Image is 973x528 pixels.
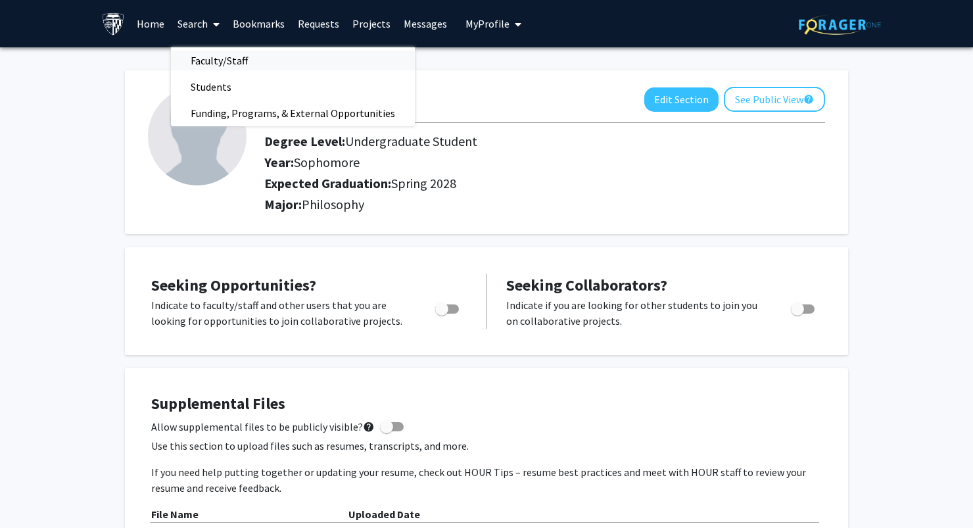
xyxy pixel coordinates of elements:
[130,1,171,47] a: Home
[302,196,364,212] span: Philosophy
[171,77,415,97] a: Students
[506,275,667,295] span: Seeking Collaborators?
[264,176,804,191] h2: Expected Graduation:
[151,275,316,295] span: Seeking Opportunities?
[171,100,415,126] span: Funding, Programs, & External Opportunities
[148,87,247,185] img: Profile Picture
[171,1,226,47] a: Search
[724,87,825,112] button: See Public View
[799,14,881,35] img: ForagerOne Logo
[151,508,199,521] b: File Name
[171,51,415,70] a: Faculty/Staff
[397,1,454,47] a: Messages
[506,297,766,329] p: Indicate if you are looking for other students to join you on collaborative projects.
[291,1,346,47] a: Requests
[391,175,456,191] span: Spring 2028
[803,91,814,107] mat-icon: help
[264,133,804,149] h2: Degree Level:
[171,74,251,100] span: Students
[10,469,56,518] iframe: Chat
[151,419,375,435] span: Allow supplemental files to be publicly visible?
[151,395,822,414] h4: Supplemental Files
[345,133,477,149] span: Undergraduate Student
[151,297,410,329] p: Indicate to faculty/staff and other users that you are looking for opportunities to join collabor...
[171,47,268,74] span: Faculty/Staff
[786,297,822,317] div: Toggle
[363,419,375,435] mat-icon: help
[294,154,360,170] span: Sophomore
[465,17,510,30] span: My Profile
[644,87,719,112] button: Edit Section
[430,297,466,317] div: Toggle
[264,197,825,212] h2: Major:
[102,12,125,36] img: Johns Hopkins University Logo
[348,508,420,521] b: Uploaded Date
[171,103,415,123] a: Funding, Programs, & External Opportunities
[151,464,822,496] p: If you need help putting together or updating your resume, check out HOUR Tips – resume best prac...
[226,1,291,47] a: Bookmarks
[151,438,822,454] p: Use this section to upload files such as resumes, transcripts, and more.
[264,155,804,170] h2: Year:
[346,1,397,47] a: Projects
